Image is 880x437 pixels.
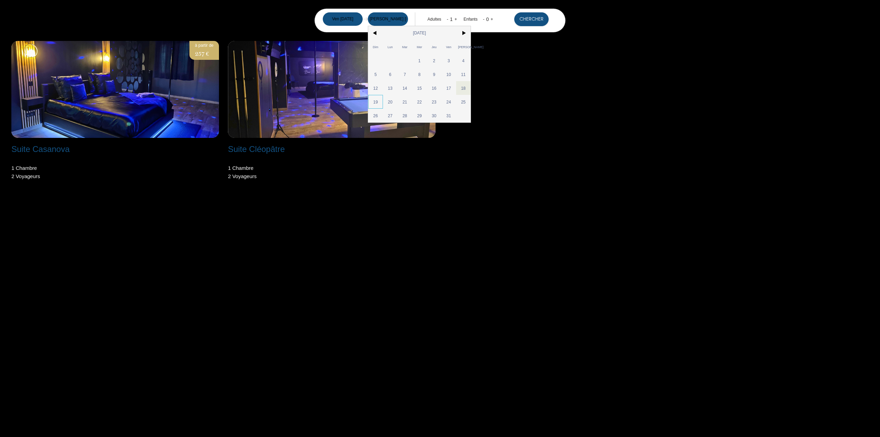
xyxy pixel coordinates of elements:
[412,81,427,95] span: 15
[412,109,427,122] span: 29
[412,67,427,81] span: 8
[456,40,471,54] span: [PERSON_NAME]
[447,17,448,22] a: -
[456,81,471,95] span: 18
[463,16,480,23] div: Enfants
[441,40,456,54] span: Ven
[412,40,427,54] span: Mer
[383,67,398,81] span: 6
[254,173,257,179] span: s
[427,67,441,81] span: 9
[397,95,412,109] span: 21
[454,17,457,22] a: +
[441,109,456,122] span: 31
[368,81,383,95] span: 12
[228,145,285,153] h2: Suite Cléopâtre
[228,41,436,138] img: rental-image
[412,54,427,67] span: 1
[397,109,412,122] span: 28
[456,67,471,81] span: 11
[368,26,383,40] span: <
[11,41,219,138] img: rental-image
[514,12,549,26] button: Chercher
[456,95,471,109] span: 25
[427,54,441,67] span: 2
[368,95,383,109] span: 19
[383,81,398,95] span: 13
[397,81,412,95] span: 14
[363,17,368,22] img: guests
[448,14,454,25] div: 1
[441,81,456,95] span: 17
[441,54,456,67] span: 3
[228,172,256,181] p: 2 Voyageur
[195,49,213,58] p: 257 €
[323,12,363,26] input: Arrivée
[441,95,456,109] span: 24
[456,54,471,67] span: 4
[441,67,456,81] span: 10
[11,172,40,181] p: 2 Voyageur
[383,40,398,54] span: Lun
[368,12,408,26] input: Départ
[195,42,213,49] p: à partir de
[483,17,484,22] a: -
[427,95,441,109] span: 23
[368,40,383,54] span: Dim
[383,26,456,40] span: [DATE]
[368,109,383,122] span: 26
[491,17,493,22] a: +
[397,40,412,54] span: Mar
[11,145,69,153] h2: Suite Casanova
[412,95,427,109] span: 22
[383,95,398,109] span: 20
[427,40,441,54] span: Jeu
[397,67,412,81] span: 7
[228,164,256,172] p: 1 Chambre
[484,14,491,25] div: 0
[427,109,441,122] span: 30
[368,67,383,81] span: 5
[456,26,471,40] span: >
[428,16,444,23] div: Adultes
[383,109,398,122] span: 27
[427,81,441,95] span: 16
[11,164,40,172] p: 1 Chambre
[37,173,40,179] span: s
